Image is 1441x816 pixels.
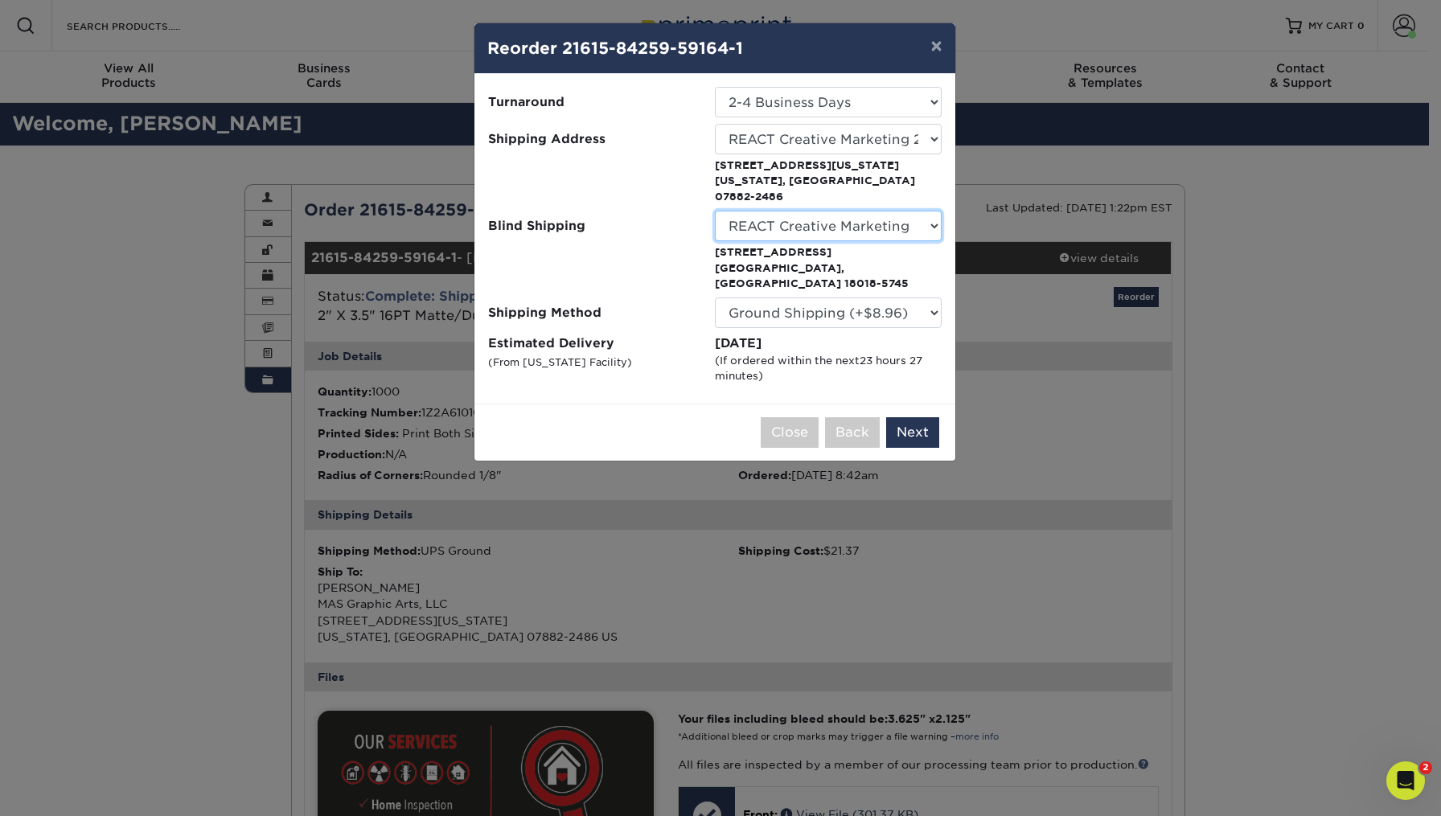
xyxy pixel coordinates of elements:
[487,36,942,60] h4: Reorder 21615-84259-59164-1
[488,356,632,368] small: (From [US_STATE] Facility)
[488,130,703,149] span: Shipping Address
[761,417,819,448] button: Close
[715,244,942,291] p: [STREET_ADDRESS] [GEOGRAPHIC_DATA], [GEOGRAPHIC_DATA] 18018-5745
[886,417,939,448] button: Next
[488,304,703,322] span: Shipping Method
[918,23,955,68] button: ×
[715,353,942,384] div: (If ordered within the next )
[488,334,715,384] label: Estimated Delivery
[715,334,942,353] div: [DATE]
[715,158,942,204] p: [STREET_ADDRESS][US_STATE] [US_STATE], [GEOGRAPHIC_DATA] 07882-2486
[1419,761,1432,774] span: 2
[825,417,880,448] button: Back
[1386,761,1425,800] iframe: Intercom live chat
[488,217,703,236] span: Blind Shipping
[488,93,703,112] span: Turnaround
